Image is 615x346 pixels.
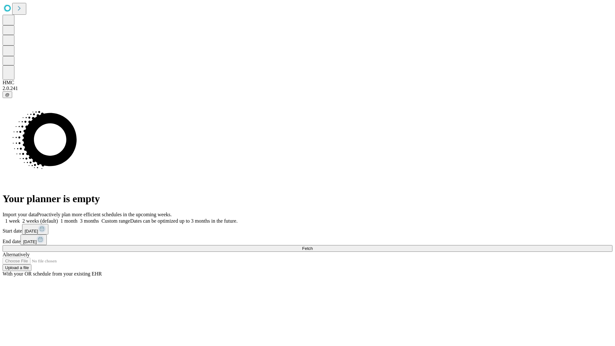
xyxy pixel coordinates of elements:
[61,218,78,224] span: 1 month
[302,246,313,251] span: Fetch
[3,224,612,235] div: Start date
[3,91,12,98] button: @
[3,86,612,91] div: 2.0.241
[37,212,172,217] span: Proactively plan more efficient schedules in the upcoming weeks.
[80,218,99,224] span: 3 months
[3,80,612,86] div: HMC
[3,252,29,257] span: Alternatively
[3,235,612,245] div: End date
[5,92,10,97] span: @
[20,235,47,245] button: [DATE]
[22,218,58,224] span: 2 weeks (default)
[102,218,130,224] span: Custom range
[3,212,37,217] span: Import your data
[3,193,612,205] h1: Your planner is empty
[25,229,38,234] span: [DATE]
[3,264,31,271] button: Upload a file
[3,271,102,276] span: With your OR schedule from your existing EHR
[5,218,20,224] span: 1 week
[22,224,48,235] button: [DATE]
[23,239,37,244] span: [DATE]
[3,245,612,252] button: Fetch
[130,218,237,224] span: Dates can be optimized up to 3 months in the future.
